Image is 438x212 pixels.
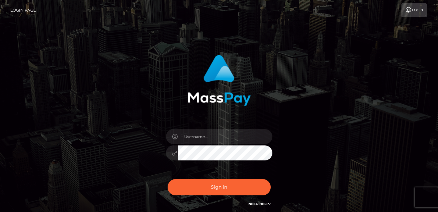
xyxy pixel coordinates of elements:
[188,55,251,106] img: MassPay Login
[178,129,272,144] input: Username...
[168,179,271,195] button: Sign in
[401,3,427,17] a: Login
[10,3,36,17] a: Login Page
[248,202,271,206] a: Need Help?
